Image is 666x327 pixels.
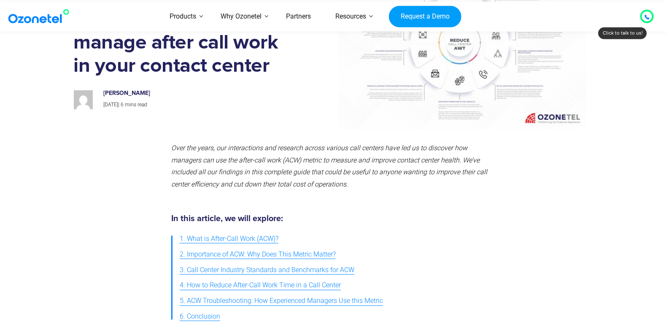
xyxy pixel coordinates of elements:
[121,102,124,108] span: 6
[103,100,281,110] p: |
[323,2,378,32] a: Resources
[180,249,336,261] span: 2. Importance of ACW: Why Does This Metric Matter?
[125,102,147,108] span: mins read
[180,295,383,307] span: 5. ACW Troubleshooting: How Experienced Managers Use this Metric
[180,309,220,324] a: 6. Conclusion
[157,2,208,32] a: Products
[171,144,487,188] i: Over the years, our interactions and research across various call centers have led us to discover...
[180,233,278,245] span: 1. What is After-Call Work (ACW)?
[180,279,341,292] span: 4. How to Reduce After-Call Work Time in a Call Center
[180,264,354,276] span: 3. Call Center Industry Standards and Benchmarks for ACW
[180,293,383,309] a: 5. ACW Troubleshooting: How Experienced Managers Use this Metric
[180,311,220,323] span: 6. Conclusion
[180,247,336,262] a: 2. Importance of ACW: Why Does This Metric Matter?
[103,102,118,108] span: [DATE]
[74,8,290,78] h1: How to analyze and manage after call work in your contact center
[103,90,281,97] h6: [PERSON_NAME]
[389,5,461,27] a: Request a Demo
[180,278,341,293] a: 4. How to Reduce After-Call Work Time in a Call Center
[180,262,354,278] a: 3. Call Center Industry Standards and Benchmarks for ACW
[208,2,274,32] a: Why Ozonetel
[171,214,491,223] h5: In this article, we will explore:
[180,231,278,247] a: 1. What is After-Call Work (ACW)?
[74,90,93,109] img: ccd51dcc6b70bf1fbe0579ea970ecb4917491bb0517df2acb65846e8d9adaf97
[274,2,323,32] a: Partners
